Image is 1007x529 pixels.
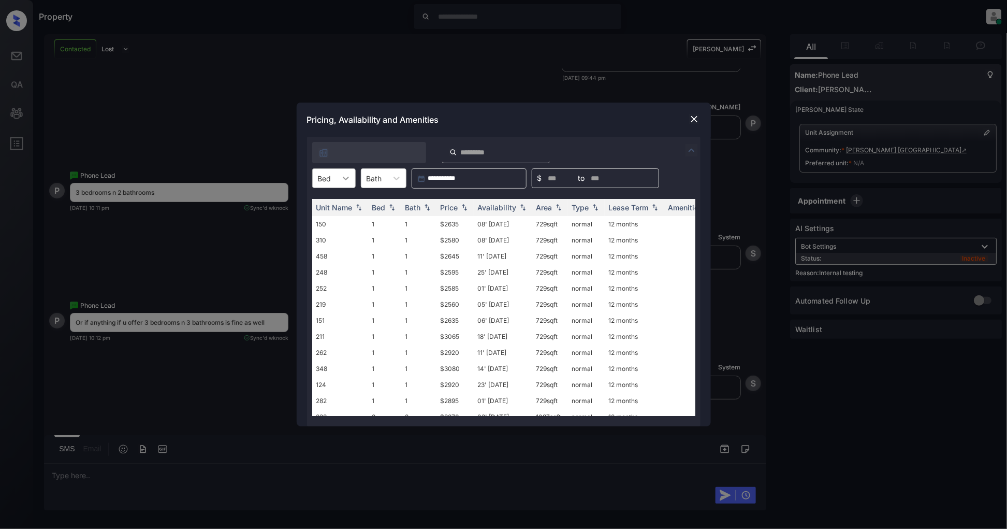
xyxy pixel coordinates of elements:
[401,312,436,328] td: 1
[568,409,605,425] td: normal
[605,393,664,409] td: 12 months
[436,216,474,232] td: $2635
[368,361,401,377] td: 1
[436,361,474,377] td: $3080
[605,328,664,345] td: 12 months
[572,203,589,212] div: Type
[368,264,401,280] td: 1
[368,409,401,425] td: 2
[532,280,568,296] td: 729 sqft
[474,264,532,280] td: 25' [DATE]
[401,232,436,248] td: 1
[605,345,664,361] td: 12 months
[401,345,436,361] td: 1
[605,232,664,248] td: 12 months
[436,312,474,328] td: $2635
[405,203,421,212] div: Bath
[401,393,436,409] td: 1
[312,345,368,361] td: 262
[312,216,368,232] td: 150
[605,312,664,328] td: 12 months
[312,264,368,280] td: 248
[401,264,436,280] td: 1
[436,409,474,425] td: $3270
[436,328,474,345] td: $3065
[436,280,474,296] td: $2585
[474,409,532,425] td: 03' [DATE]
[368,393,401,409] td: 1
[685,144,698,156] img: icon-zuma
[368,296,401,312] td: 1
[372,203,386,212] div: Bed
[478,203,517,212] div: Availability
[474,312,532,328] td: 06' [DATE]
[401,280,436,296] td: 1
[312,328,368,345] td: 211
[474,377,532,393] td: 23' [DATE]
[532,264,568,280] td: 729 sqft
[368,248,401,264] td: 1
[312,312,368,328] td: 151
[354,204,364,211] img: sorting
[401,377,436,393] td: 1
[568,361,605,377] td: normal
[436,264,474,280] td: $2595
[553,204,564,211] img: sorting
[474,345,532,361] td: 11' [DATE]
[422,204,432,211] img: sorting
[312,393,368,409] td: 282
[568,248,605,264] td: normal
[568,216,605,232] td: normal
[401,296,436,312] td: 1
[518,204,528,211] img: sorting
[436,232,474,248] td: $2580
[474,232,532,248] td: 08' [DATE]
[532,232,568,248] td: 729 sqft
[532,409,568,425] td: 1087 sqft
[532,216,568,232] td: 729 sqft
[668,203,703,212] div: Amenities
[312,377,368,393] td: 124
[401,328,436,345] td: 1
[568,264,605,280] td: normal
[368,312,401,328] td: 1
[605,296,664,312] td: 12 months
[368,377,401,393] td: 1
[568,328,605,345] td: normal
[650,204,660,211] img: sorting
[568,345,605,361] td: normal
[449,148,457,157] img: icon-zuma
[568,312,605,328] td: normal
[474,328,532,345] td: 18' [DATE]
[312,232,368,248] td: 310
[312,248,368,264] td: 458
[532,361,568,377] td: 729 sqft
[605,248,664,264] td: 12 months
[297,103,711,137] div: Pricing, Availability and Amenities
[605,280,664,296] td: 12 months
[532,296,568,312] td: 729 sqft
[605,264,664,280] td: 12 months
[568,232,605,248] td: normal
[568,377,605,393] td: normal
[532,377,568,393] td: 729 sqft
[474,216,532,232] td: 08' [DATE]
[532,312,568,328] td: 729 sqft
[318,148,329,158] img: icon-zuma
[568,280,605,296] td: normal
[316,203,353,212] div: Unit Name
[474,296,532,312] td: 05' [DATE]
[532,248,568,264] td: 729 sqft
[312,296,368,312] td: 219
[537,173,542,184] span: $
[368,232,401,248] td: 1
[312,409,368,425] td: 333
[436,296,474,312] td: $2560
[605,361,664,377] td: 12 months
[368,216,401,232] td: 1
[605,377,664,393] td: 12 months
[568,296,605,312] td: normal
[609,203,649,212] div: Lease Term
[474,248,532,264] td: 11' [DATE]
[578,173,585,184] span: to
